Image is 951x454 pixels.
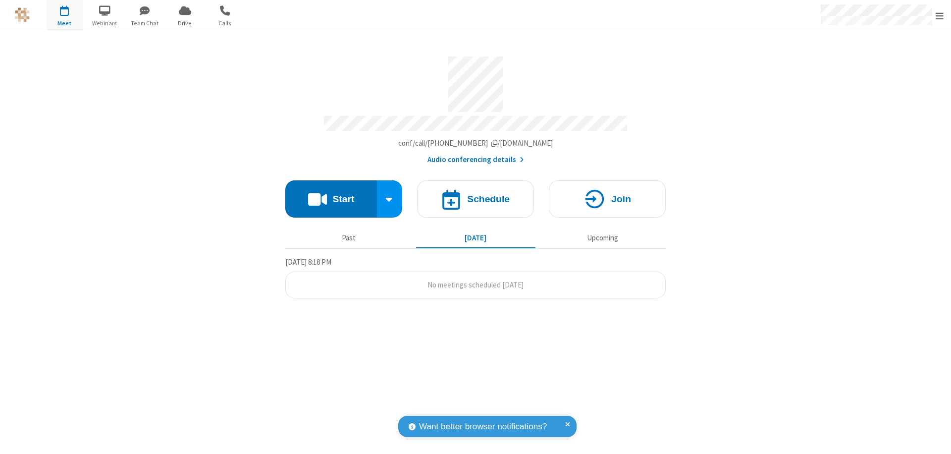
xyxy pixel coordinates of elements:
[398,138,553,148] span: Copy my meeting room link
[419,420,547,433] span: Want better browser notifications?
[285,256,666,299] section: Today's Meetings
[427,280,524,289] span: No meetings scheduled [DATE]
[285,257,331,267] span: [DATE] 8:18 PM
[126,19,163,28] span: Team Chat
[332,194,354,204] h4: Start
[377,180,403,218] div: Start conference options
[86,19,123,28] span: Webinars
[289,228,409,247] button: Past
[15,7,30,22] img: QA Selenium DO NOT DELETE OR CHANGE
[543,228,662,247] button: Upcoming
[549,180,666,218] button: Join
[166,19,204,28] span: Drive
[467,194,510,204] h4: Schedule
[285,49,666,166] section: Account details
[416,228,535,247] button: [DATE]
[417,180,534,218] button: Schedule
[207,19,244,28] span: Calls
[398,138,553,149] button: Copy my meeting room linkCopy my meeting room link
[285,180,377,218] button: Start
[611,194,631,204] h4: Join
[427,154,524,166] button: Audio conferencing details
[46,19,83,28] span: Meet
